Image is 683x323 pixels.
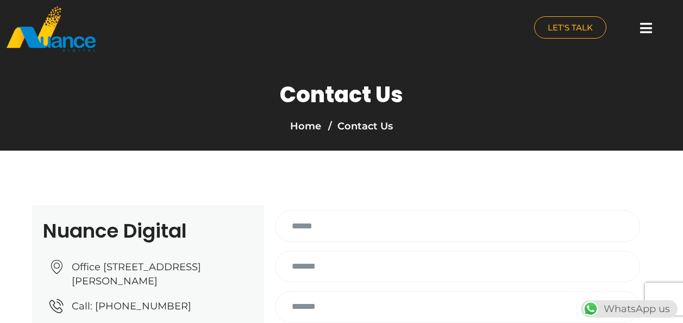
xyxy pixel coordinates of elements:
[581,300,678,318] div: WhatsApp us
[69,260,253,288] span: Office [STREET_ADDRESS][PERSON_NAME]
[49,260,253,288] a: Office [STREET_ADDRESS][PERSON_NAME]
[5,5,97,53] img: nuance-qatar_logo
[290,120,321,132] a: Home
[534,16,606,39] a: LET'S TALK
[69,299,191,313] span: Call: [PHONE_NUMBER]
[5,5,336,53] a: nuance-qatar_logo
[49,299,253,313] a: Call: [PHONE_NUMBER]
[280,82,403,108] h1: Contact Us
[582,300,599,318] img: WhatsApp
[548,23,593,32] span: LET'S TALK
[43,221,253,241] h2: Nuance Digital
[581,303,678,315] a: WhatsAppWhatsApp us
[325,119,393,134] li: Contact Us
